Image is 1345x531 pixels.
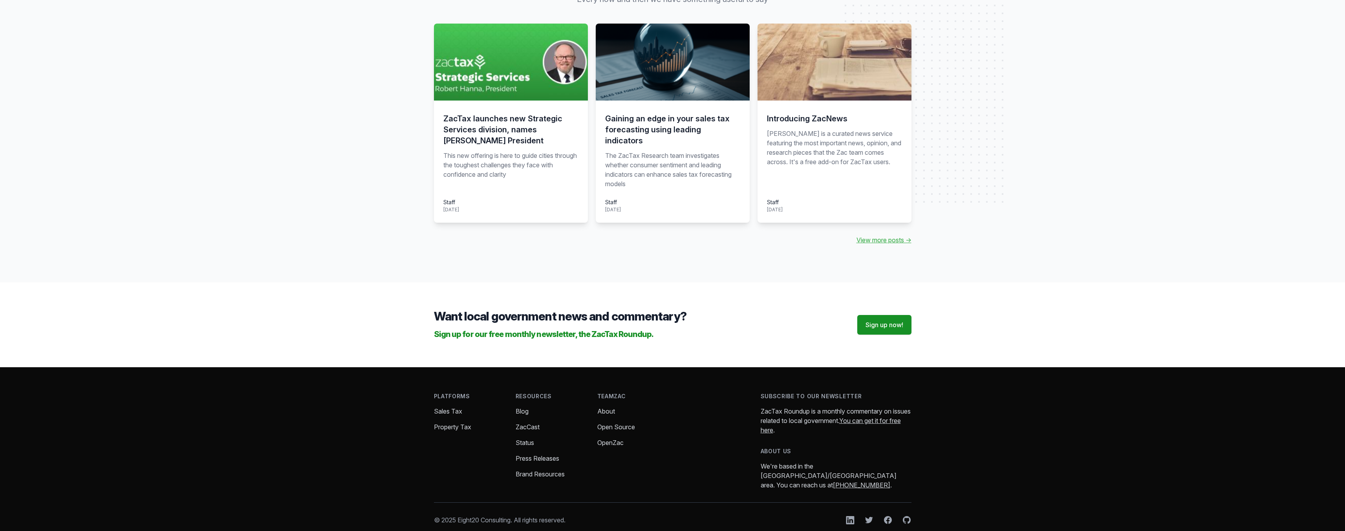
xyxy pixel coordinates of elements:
a: ZacCast [516,423,540,431]
a: [PHONE_NUMBER] [833,481,890,489]
time: [DATE] [605,207,621,212]
a: ZacTax launches new Strategic Services division, names [PERSON_NAME] President This new offering ... [434,24,588,223]
a: Sign up now! [857,315,911,335]
h4: Resources [516,392,585,400]
h4: About us [761,447,911,455]
span: Sign up for our free monthly newsletter, the ZacTax Roundup. [434,330,654,339]
h3: Gaining an edge in your sales tax forecasting using leading indicators [605,113,740,146]
div: Staff [443,198,459,206]
span: Want local government news and commentary? [434,309,686,323]
p: © 2025 Eight20 Consulting. All rights reserved. [434,515,565,525]
h4: TeamZac [597,392,666,400]
a: Property Tax [434,423,471,431]
h4: Platforms [434,392,503,400]
time: [DATE] [443,207,459,212]
img: consumer-confidence-leading-indicators-retail-sales-tax.png [596,24,750,101]
p: The ZacTax Research team investigates whether consumer sentiment and leading indicators can enhan... [605,151,740,189]
time: [DATE] [767,207,783,212]
a: OpenZac [597,439,624,447]
h3: ZacTax launches new Strategic Services division, names [PERSON_NAME] President [443,113,578,146]
a: Press Releases [516,454,559,462]
p: We're based in the [GEOGRAPHIC_DATA]/[GEOGRAPHIC_DATA] area. You can reach us at . [761,461,911,490]
a: View more posts → [856,235,911,245]
div: Staff [767,198,783,206]
div: Staff [605,198,621,206]
h4: Subscribe to our newsletter [761,392,911,400]
a: Gaining an edge in your sales tax forecasting using leading indicators The ZacTax Research team i... [596,24,750,223]
a: About [597,407,615,415]
a: Introducing ZacNews [PERSON_NAME] is a curated news service featuring the most important news, op... [758,24,911,223]
h3: Introducing ZacNews [767,113,902,124]
p: [PERSON_NAME] is a curated news service featuring the most important news, opinion, and research ... [767,129,902,189]
p: ZacTax Roundup is a monthly commentary on issues related to local government. . [761,406,911,435]
a: Sales Tax [434,407,462,415]
a: Status [516,439,534,447]
p: This new offering is here to guide cities through the toughest challenges they face with confiden... [443,151,578,189]
img: zac-news.jpg [758,24,911,101]
img: hanna-strategic-services.jpg [434,24,588,101]
a: Blog [516,407,529,415]
a: Open Source [597,423,635,431]
a: Brand Resources [516,470,565,478]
